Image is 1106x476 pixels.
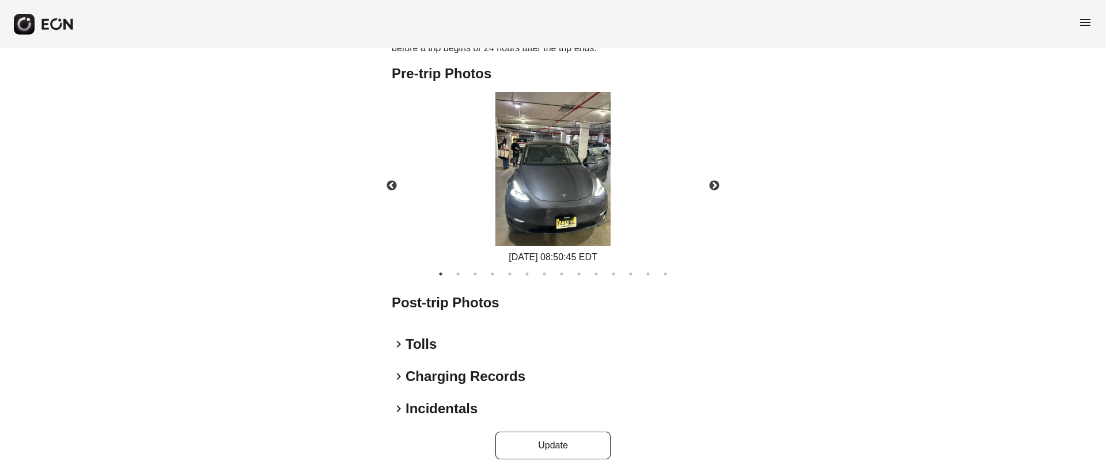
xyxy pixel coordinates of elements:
[487,268,498,280] button: 4
[495,92,611,246] img: https://fastfleet.me/rails/active_storage/blobs/redirect/eyJfcmFpbHMiOnsibWVzc2FnZSI6IkJBaHBBeDlp...
[539,268,550,280] button: 7
[392,337,406,351] span: keyboard_arrow_right
[556,268,567,280] button: 8
[392,402,406,416] span: keyboard_arrow_right
[590,268,602,280] button: 10
[406,335,437,353] h2: Tolls
[573,268,585,280] button: 9
[694,166,734,206] button: Next
[1078,16,1092,29] span: menu
[642,268,654,280] button: 13
[406,367,525,386] h2: Charging Records
[469,268,481,280] button: 3
[504,268,516,280] button: 5
[608,268,619,280] button: 11
[495,250,611,264] div: [DATE] 08:50:45 EDT
[452,268,464,280] button: 2
[625,268,637,280] button: 12
[406,399,478,418] h2: Incidentals
[435,268,446,280] button: 1
[392,64,714,83] h2: Pre-trip Photos
[392,294,714,312] h2: Post-trip Photos
[521,268,533,280] button: 6
[495,432,611,459] button: Update
[660,268,671,280] button: 14
[392,370,406,383] span: keyboard_arrow_right
[372,166,412,206] button: Previous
